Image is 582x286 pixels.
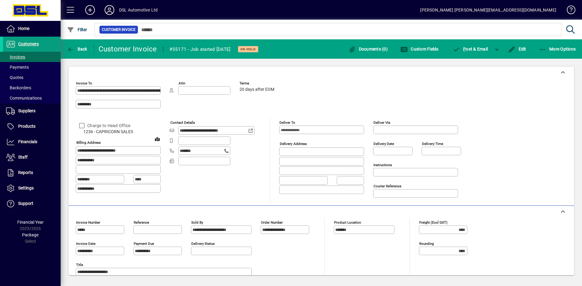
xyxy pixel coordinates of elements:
span: Financials [18,139,37,144]
button: Add [80,5,100,15]
a: Payments [3,62,61,72]
mat-label: Rounding [419,242,434,246]
mat-label: Attn [179,81,185,85]
span: Suppliers [18,108,35,113]
span: Back [67,47,87,51]
div: Customer Invoice [99,44,157,54]
span: Reports [18,170,33,175]
span: P [463,47,466,51]
a: Quotes [3,72,61,83]
span: Custom Fields [400,47,439,51]
div: [PERSON_NAME] [PERSON_NAME][EMAIL_ADDRESS][DOMAIN_NAME] [420,5,556,15]
span: Invoices [6,54,25,59]
span: Terms [239,81,276,85]
span: Communications [6,96,42,100]
span: Payments [6,65,29,70]
button: More Options [537,44,577,54]
mat-label: Deliver via [373,120,390,125]
span: Edit [508,47,526,51]
span: More Options [539,47,576,51]
mat-label: Order number [261,220,283,225]
button: Filter [65,24,89,35]
mat-label: Freight (excl GST) [419,220,447,225]
a: Backorders [3,83,61,93]
mat-label: Product location [334,220,361,225]
mat-label: Invoice date [76,242,95,246]
a: Reports [3,165,61,180]
mat-label: Courier Reference [373,184,401,188]
span: Package [22,232,38,237]
a: Invoices [3,52,61,62]
span: Documents (0) [348,47,388,51]
mat-label: Deliver To [279,120,295,125]
button: Post & Email [450,44,491,54]
span: 20 days after EOM [239,87,274,92]
span: Filter [67,27,87,32]
span: ost & Email [453,47,488,51]
span: Staff [18,155,28,159]
button: Back [65,44,89,54]
span: Customer Invoice [102,27,135,33]
span: Settings [18,186,34,190]
mat-label: Delivery time [422,142,443,146]
app-page-header-button: Back [61,44,94,54]
mat-label: Payment due [134,242,154,246]
span: 1236 - CAPRICORN SALES [76,129,161,135]
a: Suppliers [3,104,61,119]
button: Custom Fields [399,44,440,54]
a: Support [3,196,61,211]
a: Home [3,21,61,36]
mat-label: Invoice number [76,220,100,225]
span: Customers [18,41,39,46]
mat-label: Title [76,263,83,267]
span: Home [18,26,29,31]
span: Backorders [6,85,31,90]
a: Staff [3,150,61,165]
mat-label: Sold by [191,220,203,225]
a: Financials [3,134,61,150]
span: Financial Year [17,220,44,225]
mat-label: Reference [134,220,149,225]
mat-label: Invoice To [76,81,92,85]
button: Edit [507,44,528,54]
mat-label: Delivery date [373,142,394,146]
div: DSL Automotive Ltd [119,5,158,15]
span: Products [18,124,35,129]
a: Communications [3,93,61,103]
mat-label: Delivery status [191,242,215,246]
span: Quotes [6,75,23,80]
a: Products [3,119,61,134]
span: Support [18,201,33,206]
a: View on map [152,134,162,144]
span: On hold [240,47,256,51]
div: #55171 - Job started [DATE] [169,44,231,54]
a: Knowledge Base [562,1,574,21]
a: Settings [3,181,61,196]
button: Profile [100,5,119,15]
mat-label: Instructions [373,163,392,167]
button: Documents (0) [347,44,389,54]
